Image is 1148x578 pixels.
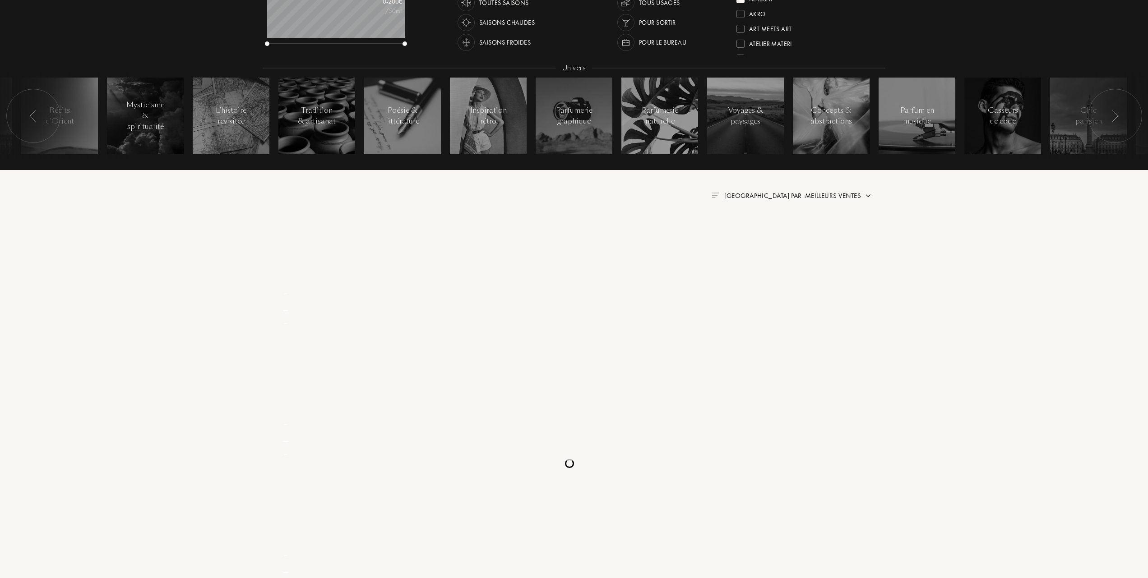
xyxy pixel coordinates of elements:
div: _ [266,559,306,577]
img: arr_left.svg [30,110,37,122]
div: Parfumerie graphique [555,105,593,127]
img: pf_empty.png [268,358,304,394]
div: /50mL [357,6,403,16]
div: Baruti [749,51,769,63]
div: Art Meets Art [749,21,792,33]
div: Mysticisme & spiritualité [126,100,165,132]
img: usage_occasion_party_white.svg [620,16,632,29]
div: Parfumerie naturelle [641,105,679,127]
div: _ [266,316,306,326]
img: usage_season_cold_white.svg [460,36,472,49]
img: pf_empty.png [268,489,304,525]
img: usage_occasion_work_white.svg [620,36,632,49]
div: Pour sortir [639,14,676,31]
div: Akro [749,6,766,18]
img: arr_left.svg [1111,110,1119,122]
div: _ [266,447,306,457]
div: Concepts & abstractions [810,105,852,127]
img: pf_empty.png [268,227,304,262]
div: Poésie & littérature [384,105,422,127]
div: _ [266,286,306,296]
div: Tradition & artisanat [298,105,336,127]
div: _ [266,548,306,558]
div: Saisons froides [479,34,531,51]
img: filter_by.png [712,193,719,198]
img: usage_season_hot_white.svg [460,16,472,29]
div: L'histoire revisitée [212,105,250,127]
div: Univers [556,63,592,73]
div: _ [266,297,306,315]
span: [GEOGRAPHIC_DATA] par : Meilleurs ventes [724,191,861,200]
div: _ [266,428,306,445]
div: Parfum en musique [898,105,936,127]
div: _ [266,417,306,427]
div: Atelier Materi [749,36,792,48]
div: Casseurs de code [984,105,1022,127]
div: Voyages & paysages [727,105,765,127]
div: Saisons chaudes [479,14,535,31]
img: arrow.png [865,192,872,199]
div: Pour le bureau [639,34,686,51]
div: Inspiration rétro [469,105,508,127]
